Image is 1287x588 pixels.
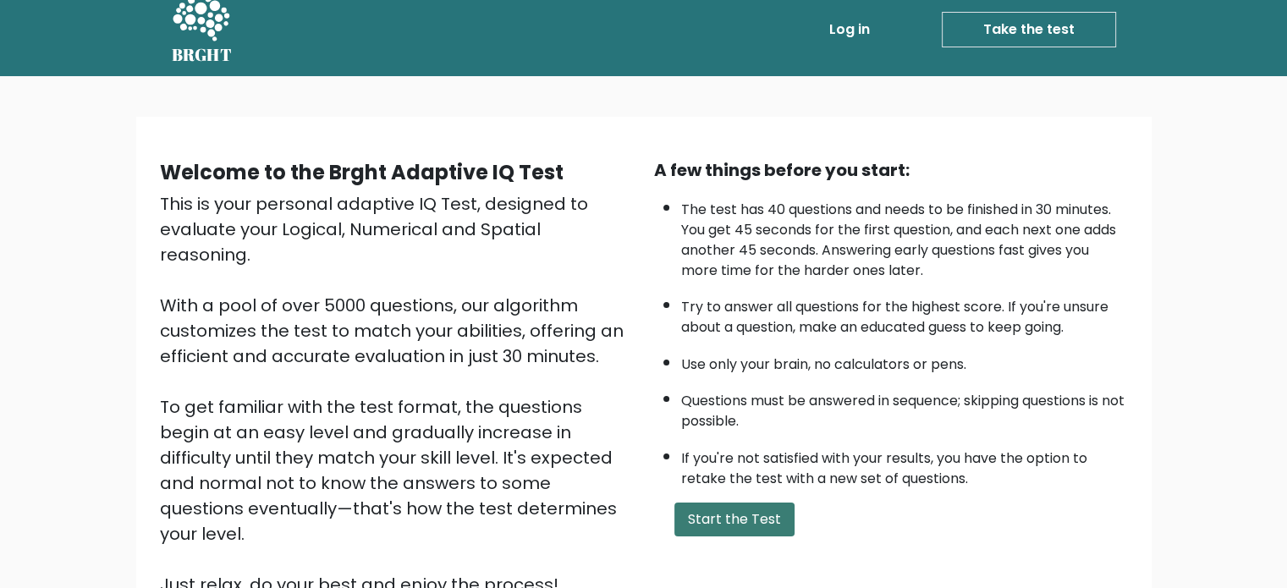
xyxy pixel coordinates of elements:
button: Start the Test [674,503,795,536]
a: Take the test [942,12,1116,47]
li: Questions must be answered in sequence; skipping questions is not possible. [681,382,1128,431]
li: Use only your brain, no calculators or pens. [681,346,1128,375]
li: If you're not satisfied with your results, you have the option to retake the test with a new set ... [681,440,1128,489]
li: The test has 40 questions and needs to be finished in 30 minutes. You get 45 seconds for the firs... [681,191,1128,281]
a: Log in [822,13,877,47]
li: Try to answer all questions for the highest score. If you're unsure about a question, make an edu... [681,289,1128,338]
h5: BRGHT [172,45,233,65]
div: A few things before you start: [654,157,1128,183]
b: Welcome to the Brght Adaptive IQ Test [160,158,564,186]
